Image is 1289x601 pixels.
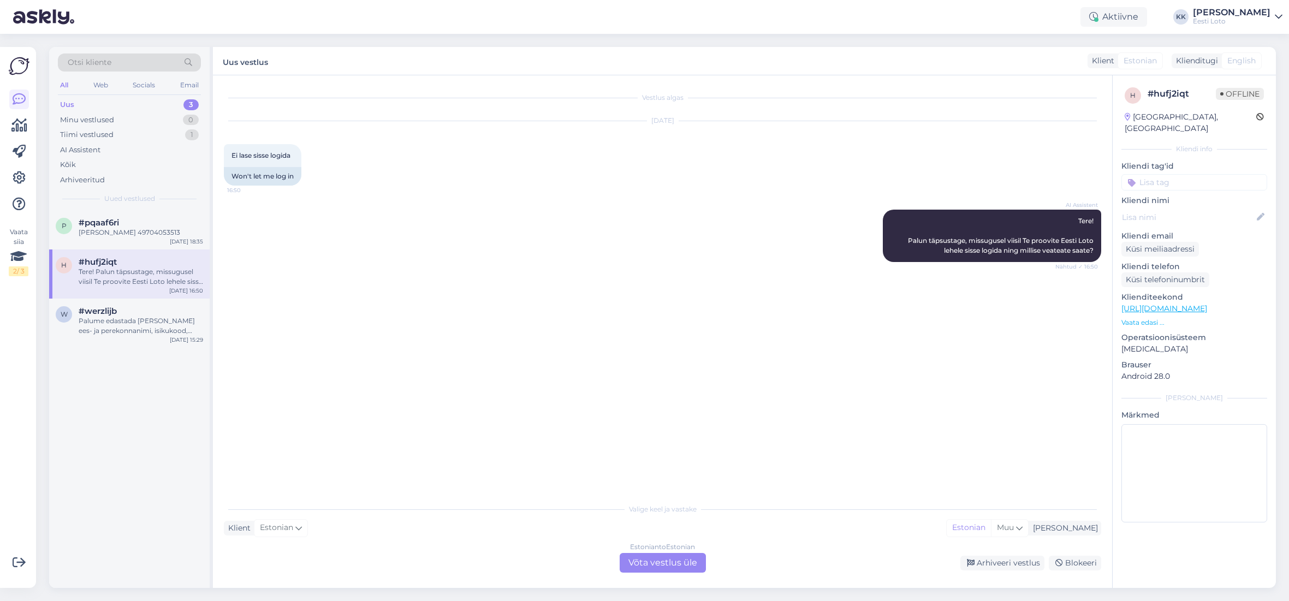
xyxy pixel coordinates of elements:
span: #hufj2iqt [79,257,117,267]
div: Tiimi vestlused [60,129,114,140]
span: w [61,310,68,318]
div: [PERSON_NAME] [1121,393,1267,403]
span: Estonian [260,522,293,534]
span: #werzlijb [79,306,117,316]
div: Blokeeri [1049,556,1101,570]
div: Uus [60,99,74,110]
span: Estonian [1124,55,1157,67]
div: 0 [183,115,199,126]
span: h [1130,91,1136,99]
span: Offline [1216,88,1264,100]
span: Otsi kliente [68,57,111,68]
div: Socials [130,78,157,92]
div: Won't let me log in [224,167,301,186]
div: [PERSON_NAME] 49704053513 [79,228,203,237]
input: Lisa nimi [1122,211,1255,223]
div: Arhiveeritud [60,175,105,186]
div: [GEOGRAPHIC_DATA], [GEOGRAPHIC_DATA] [1125,111,1256,134]
p: Android 28.0 [1121,371,1267,382]
div: Küsi telefoninumbrit [1121,272,1209,287]
p: [MEDICAL_DATA] [1121,343,1267,355]
div: Võta vestlus üle [620,553,706,573]
div: Küsi meiliaadressi [1121,242,1199,257]
p: Kliendi email [1121,230,1267,242]
div: Kliendi info [1121,144,1267,154]
div: 1 [185,129,199,140]
div: Klienditugi [1172,55,1218,67]
p: Brauser [1121,359,1267,371]
div: Eesti Loto [1193,17,1270,26]
p: Kliendi telefon [1121,261,1267,272]
span: English [1227,55,1256,67]
div: # hufj2iqt [1148,87,1216,100]
span: p [62,222,67,230]
div: Estonian to Estonian [630,542,695,552]
div: All [58,78,70,92]
p: Märkmed [1121,409,1267,421]
div: Vestlus algas [224,93,1101,103]
div: Arhiveeri vestlus [960,556,1044,570]
div: [DATE] 16:50 [169,287,203,295]
div: Klient [1088,55,1114,67]
div: Estonian [947,520,991,536]
div: AI Assistent [60,145,100,156]
span: 16:50 [227,186,268,194]
span: AI Assistent [1057,201,1098,209]
span: Uued vestlused [104,194,155,204]
div: [PERSON_NAME] [1029,522,1098,534]
div: [DATE] 15:29 [170,336,203,344]
div: Kõik [60,159,76,170]
div: Aktiivne [1080,7,1147,27]
span: Nähtud ✓ 16:50 [1055,263,1098,271]
p: Vaata edasi ... [1121,318,1267,328]
div: Email [178,78,201,92]
div: KK [1173,9,1189,25]
div: Web [91,78,110,92]
span: #pqaaf6ri [79,218,119,228]
div: Valige keel ja vastake [224,504,1101,514]
p: Kliendi tag'id [1121,160,1267,172]
input: Lisa tag [1121,174,1267,191]
img: Askly Logo [9,56,29,76]
span: Muu [997,522,1014,532]
div: Palume edastada [PERSON_NAME] ees- ja perekonnanimi, isikukood, pank, [PERSON_NAME] [PERSON_NAME]... [79,316,203,336]
div: 2 / 3 [9,266,28,276]
div: [PERSON_NAME] [1193,8,1270,17]
div: 3 [183,99,199,110]
div: Minu vestlused [60,115,114,126]
div: [DATE] 18:35 [170,237,203,246]
p: Klienditeekond [1121,291,1267,303]
div: Klient [224,522,251,534]
span: h [61,261,67,269]
div: Tere! Palun täpsustage, missugusel viisil Te proovite Eesti Loto lehele sisse logida ning millise... [79,267,203,287]
a: [PERSON_NAME]Eesti Loto [1193,8,1282,26]
label: Uus vestlus [223,53,268,68]
p: Operatsioonisüsteem [1121,332,1267,343]
div: Vaata siia [9,227,28,276]
a: [URL][DOMAIN_NAME] [1121,304,1207,313]
div: [DATE] [224,116,1101,126]
span: Ei lase sisse logida [231,151,290,159]
p: Kliendi nimi [1121,195,1267,206]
